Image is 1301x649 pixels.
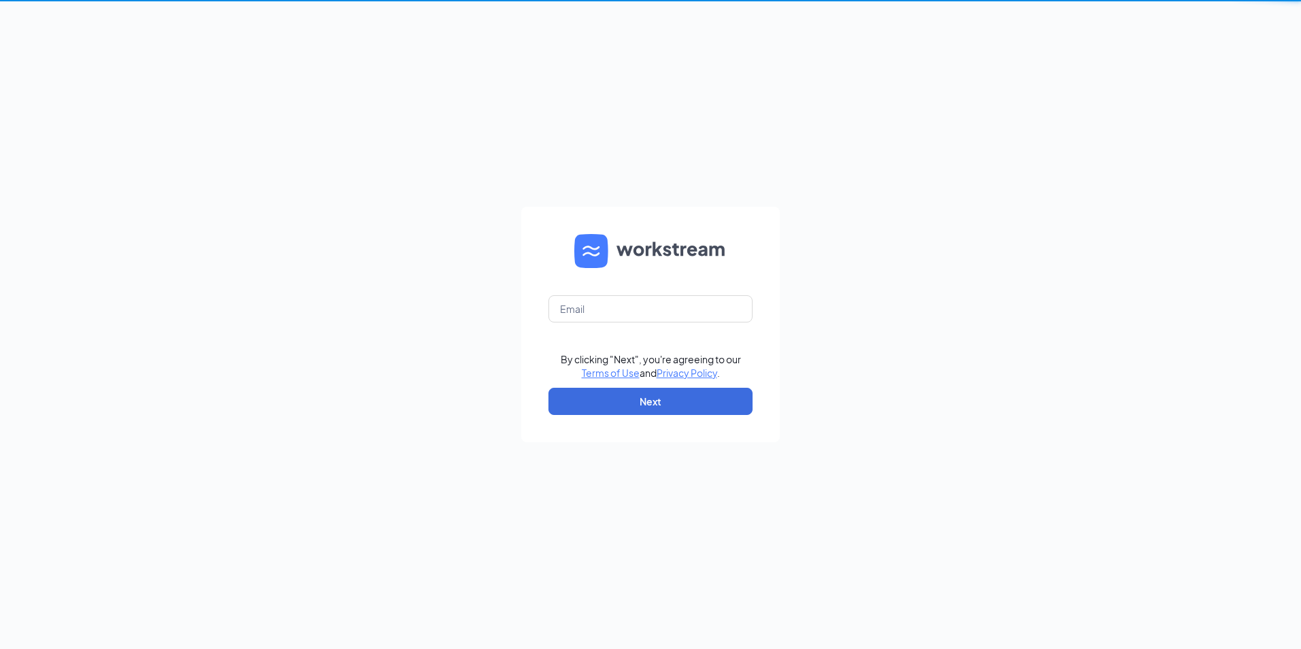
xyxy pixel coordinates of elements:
a: Terms of Use [582,367,640,379]
input: Email [548,295,753,322]
img: WS logo and Workstream text [574,234,727,268]
a: Privacy Policy [657,367,717,379]
div: By clicking "Next", you're agreeing to our and . [561,352,741,380]
button: Next [548,388,753,415]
